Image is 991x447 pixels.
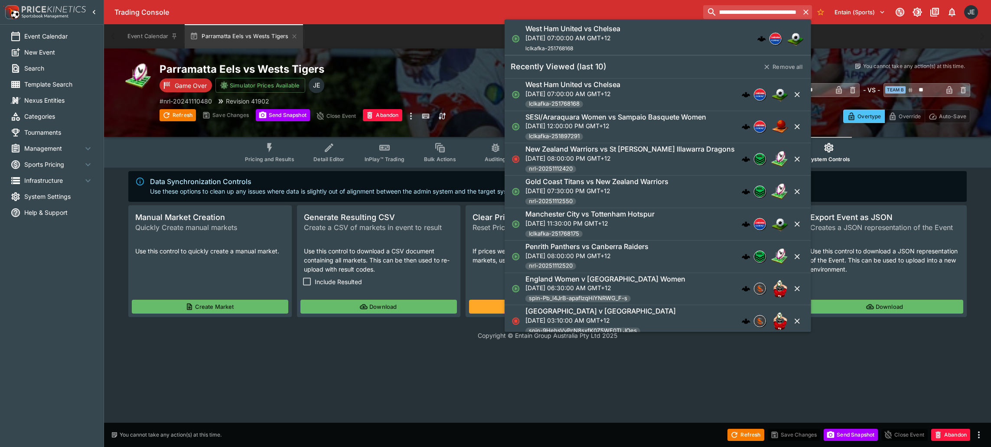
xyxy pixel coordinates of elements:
button: Remove all [759,60,808,74]
span: Nexus Entities [24,96,93,105]
img: logo-cerberus.svg [742,187,750,196]
span: Clear Price Overrides [473,212,622,222]
svg: Open [512,220,520,228]
span: Infrastructure [24,176,83,185]
img: logo-cerberus.svg [742,155,750,164]
h6: Gold Coast Titans vs New Zealand Warriors [525,178,668,187]
p: [DATE] 07:00:00 AM GMT+12 [525,89,620,98]
span: New Event [24,48,93,57]
div: Trading Console [114,8,700,17]
input: search [703,5,800,19]
button: Abandon [931,429,970,441]
h6: - VS - [863,85,880,94]
div: lclkafka [754,121,766,133]
span: Categories [24,112,93,121]
span: Help & Support [24,208,93,217]
span: Mark an event as closed and abandoned. [363,110,402,119]
svg: Open [512,34,520,43]
h6: Manchester City vs Tottenham Hotspur [525,210,655,219]
span: Auditing [485,156,506,162]
span: nrl-20251112520 [525,262,576,271]
span: System Settings [24,192,93,201]
button: Clear Price Overrides [469,300,626,314]
p: Copy To Clipboard [160,97,212,106]
button: more [406,109,416,123]
p: Use this control to quickly create a manual market. [135,246,285,256]
span: spin-9HehsVyPcN8sxfK0Z5WF0TLJOes [525,327,640,335]
button: Toggle light/dark mode [910,4,925,20]
img: rugby_league.png [125,62,153,90]
img: nrl.png [754,154,766,165]
img: rugby_union.png [771,280,789,298]
p: [DATE] 03:10:00 AM GMT+12 [525,316,676,325]
div: cerberus [742,90,750,99]
span: Search [24,64,93,73]
svg: Open [512,252,520,261]
span: Creates a JSON representation of the Event [810,222,960,233]
div: nrl [754,185,766,198]
img: soccer.png [771,215,789,233]
button: Select Tenant [829,5,890,19]
span: Team B [885,86,906,94]
button: Parramatta Eels vs Wests Tigers [185,24,303,49]
img: PriceKinetics Logo [3,3,20,21]
span: Bulk Actions [424,156,456,162]
p: [DATE] 06:30:00 AM GMT+12 [525,284,685,293]
p: Overtype [857,112,881,121]
svg: Open [512,90,520,99]
span: Template Search [24,80,93,89]
img: rugby_league.png [771,183,789,200]
span: Pricing and Results [245,156,294,162]
img: soccer.png [787,30,804,47]
img: logo-cerberus.svg [742,90,750,99]
span: Quickly Create manual markets [135,222,285,233]
img: Sportsbook Management [22,14,68,18]
div: Start From [843,110,970,123]
span: lclkafka-251768168 [525,100,583,109]
div: Event type filters [238,137,857,168]
div: cerberus [742,317,750,326]
p: [DATE] 07:00:00 AM GMT+12 [525,33,620,42]
h6: England Women v [GEOGRAPHIC_DATA] Women [525,275,685,284]
span: lclkafka-251768168 [525,45,573,52]
button: Send Snapshot [824,429,878,441]
span: nrl-20251112420 [525,165,576,173]
span: Generate Resulting CSV [304,212,453,222]
span: lclkafka-251897291 [525,133,583,141]
h6: West Ham United vs Chelsea [525,24,620,33]
button: Documentation [927,4,942,20]
span: Event Calendar [24,32,93,41]
div: lclkafka [754,218,766,230]
img: lclkafka.png [754,218,766,230]
button: Connected to PK [892,4,908,20]
p: [DATE] 11:30:00 PM GMT+12 [525,219,655,228]
div: sportingsolutions [754,283,766,295]
h6: [GEOGRAPHIC_DATA] v [GEOGRAPHIC_DATA] [525,307,676,316]
button: Auto-Save [925,110,970,123]
button: Send Snapshot [256,109,310,121]
svg: Closed [512,155,520,164]
img: nrl.png [754,186,766,197]
div: cerberus [742,123,750,131]
svg: Open [512,123,520,131]
button: Abandon [363,109,402,121]
div: James Edlin [964,5,978,19]
p: You cannot take any action(s) at this time. [120,431,222,439]
svg: Closed [512,317,520,326]
span: Manual Market Creation [135,212,285,222]
img: sportingsolutions.jpeg [754,283,766,295]
h6: New Zealand Warriors vs St [PERSON_NAME] Illawarra Dragons [525,145,735,154]
span: Export Event as JSON [810,212,960,222]
span: spin-Pb_l4JrB-apafIzqHiYNRWG_F-s [525,295,631,303]
img: nrl.png [754,251,766,262]
div: James Edlin [309,78,324,93]
span: Tournaments [24,128,93,137]
p: Auto-Save [939,112,966,121]
img: basketball.png [771,118,789,136]
button: Notifications [944,4,960,20]
span: Detail Editor [313,156,344,162]
img: rugby_league.png [771,248,789,265]
button: Refresh [727,429,764,441]
span: System Controls [808,156,850,162]
div: Data Synchronization Controls [150,176,569,187]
